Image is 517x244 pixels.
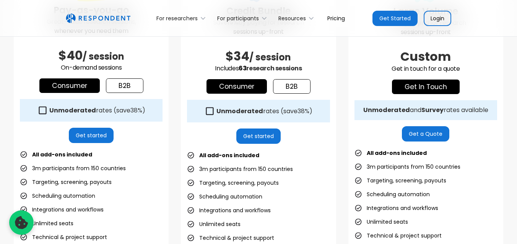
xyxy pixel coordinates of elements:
[20,190,95,201] li: Scheduling automation
[83,50,124,63] span: / session
[39,78,100,93] a: Consumer
[187,233,274,243] li: Technical & project support
[199,151,259,159] strong: All add-ons included
[246,64,302,73] span: research sessions
[217,15,259,22] div: For participants
[213,9,274,27] div: For participants
[249,51,291,63] span: / session
[298,107,309,115] span: 38%
[152,9,213,27] div: For researchers
[20,163,126,174] li: 3m participants from 150 countries
[354,189,430,200] li: Scheduling automation
[187,205,271,216] li: Integrations and workflows
[206,79,267,94] a: Consumer
[278,15,306,22] div: Resources
[66,13,130,23] a: home
[187,219,241,229] li: Unlimited seats
[32,151,92,158] strong: All add-ons included
[130,106,142,115] span: 38%
[226,47,249,65] span: $34
[20,218,73,229] li: Unlimited seats
[367,149,427,157] strong: All add-ons included
[20,63,163,72] p: On-demand sessions
[59,47,83,64] span: $40
[392,80,460,94] a: get in touch
[421,106,444,114] strong: Survey
[216,107,312,115] div: rates (save )
[424,11,451,26] a: Login
[354,175,446,186] li: Targeting, screening, payouts
[20,177,112,187] li: Targeting, screening, payouts
[216,107,263,115] strong: Unmoderated
[106,78,143,93] a: b2b
[49,106,96,115] strong: Unmoderated
[274,9,321,27] div: Resources
[20,232,107,242] li: Technical & project support
[187,64,330,73] p: Includes
[354,230,442,241] li: Technical & project support
[354,64,497,73] p: Get in touch for a quote
[363,106,488,114] div: and rates available
[187,164,293,174] li: 3m participants from 150 countries
[363,106,410,114] strong: Unmoderated
[354,216,408,227] li: Unlimited seats
[273,79,311,94] a: b2b
[187,191,262,202] li: Scheduling automation
[187,177,279,188] li: Targeting, screening, payouts
[66,13,130,23] img: Untitled UI logotext
[354,161,460,172] li: 3m participants from 150 countries
[372,11,418,26] a: Get Started
[156,15,198,22] div: For researchers
[69,128,114,143] a: Get started
[236,129,281,144] a: Get started
[354,203,438,213] li: Integrations and workflows
[20,204,104,215] li: Integrations and workflows
[400,48,451,65] span: Custom
[49,107,145,114] div: rates (save )
[402,126,449,142] a: Get a Quote
[321,9,351,27] a: Pricing
[239,64,246,73] span: 63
